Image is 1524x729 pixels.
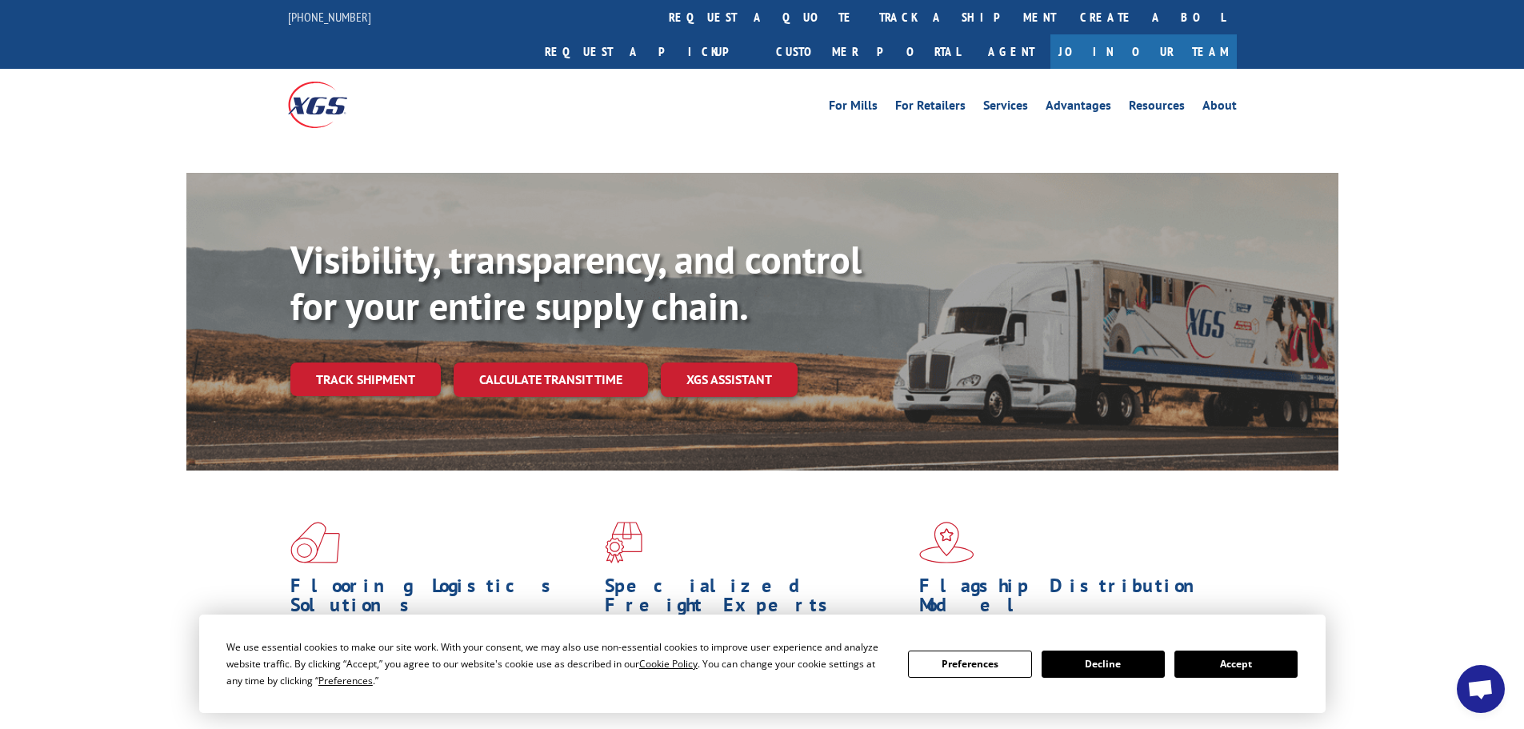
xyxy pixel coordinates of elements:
img: xgs-icon-flagship-distribution-model-red [919,522,974,563]
button: Accept [1174,651,1298,678]
a: About [1202,99,1237,117]
div: Open chat [1457,665,1505,713]
button: Decline [1042,651,1165,678]
a: Join Our Team [1050,34,1237,69]
div: Cookie Consent Prompt [199,615,1326,713]
a: Track shipment [290,362,441,396]
h1: Flooring Logistics Solutions [290,576,593,623]
a: Services [983,99,1028,117]
a: Calculate transit time [454,362,648,397]
img: xgs-icon-total-supply-chain-intelligence-red [290,522,340,563]
b: Visibility, transparency, and control for your entire supply chain. [290,234,862,330]
a: Advantages [1046,99,1111,117]
a: Request a pickup [533,34,764,69]
img: xgs-icon-focused-on-flooring-red [605,522,642,563]
button: Preferences [908,651,1031,678]
a: Customer Portal [764,34,972,69]
a: Agent [972,34,1050,69]
span: Preferences [318,674,373,687]
div: We use essential cookies to make our site work. With your consent, we may also use non-essential ... [226,639,889,689]
h1: Flagship Distribution Model [919,576,1222,623]
a: Resources [1129,99,1185,117]
h1: Specialized Freight Experts [605,576,907,623]
a: For Retailers [895,99,966,117]
a: XGS ASSISTANT [661,362,798,397]
a: For Mills [829,99,878,117]
a: [PHONE_NUMBER] [288,9,371,25]
span: Cookie Policy [639,657,698,671]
